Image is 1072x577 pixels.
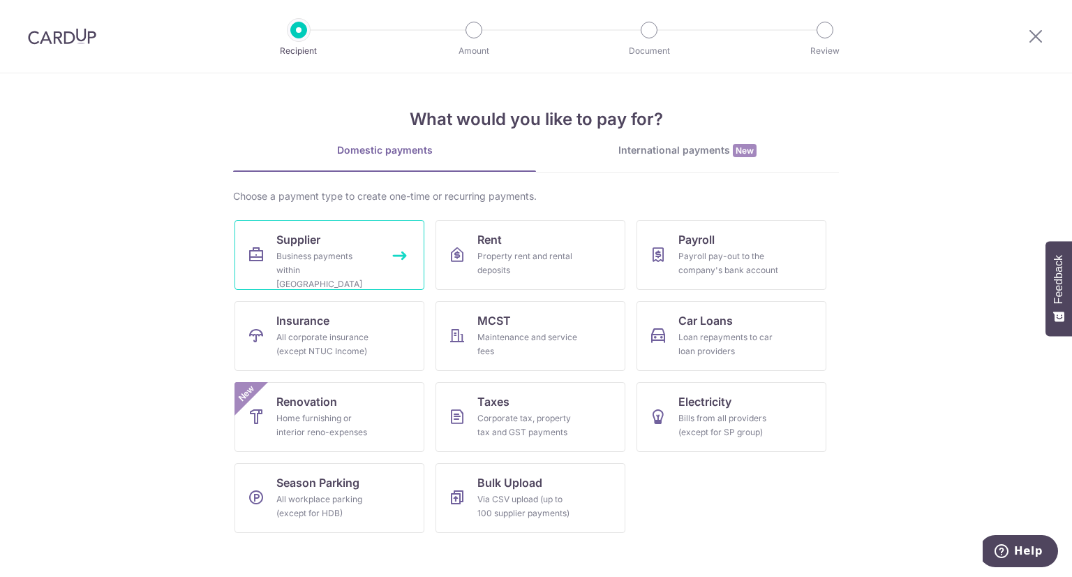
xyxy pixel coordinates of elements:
a: PayrollPayroll pay-out to the company's bank account [636,220,826,290]
p: Review [773,44,877,58]
p: Recipient [247,44,350,58]
div: Corporate tax, property tax and GST payments [477,411,578,439]
p: Document [597,44,701,58]
span: Electricity [678,393,731,410]
div: Domestic payments [233,143,536,157]
div: Choose a payment type to create one-time or recurring payments. [233,189,839,203]
span: Bulk Upload [477,474,542,491]
span: Renovation [276,393,337,410]
span: New [733,144,757,157]
div: Bills from all providers (except for SP group) [678,411,779,439]
a: Bulk UploadVia CSV upload (up to 100 supplier payments) [435,463,625,533]
span: Payroll [678,231,715,248]
a: SupplierBusiness payments within [GEOGRAPHIC_DATA] [234,220,424,290]
p: Amount [422,44,526,58]
button: Feedback - Show survey [1045,241,1072,336]
span: Car Loans [678,312,733,329]
div: Property rent and rental deposits [477,249,578,277]
span: Season Parking [276,474,359,491]
span: Feedback [1052,255,1065,304]
a: ElectricityBills from all providers (except for SP group) [636,382,826,452]
h4: What would you like to pay for? [233,107,839,132]
span: Insurance [276,312,329,329]
div: Business payments within [GEOGRAPHIC_DATA] [276,249,377,291]
a: RentProperty rent and rental deposits [435,220,625,290]
div: Maintenance and service fees [477,330,578,358]
div: All corporate insurance (except NTUC Income) [276,330,377,358]
a: TaxesCorporate tax, property tax and GST payments [435,382,625,452]
a: MCSTMaintenance and service fees [435,301,625,371]
div: International payments [536,143,839,158]
span: MCST [477,312,511,329]
img: CardUp [28,28,96,45]
span: Taxes [477,393,509,410]
iframe: Opens a widget where you can find more information [983,535,1058,570]
div: Home furnishing or interior reno-expenses [276,411,377,439]
a: InsuranceAll corporate insurance (except NTUC Income) [234,301,424,371]
span: Supplier [276,231,320,248]
span: New [235,382,258,405]
a: Season ParkingAll workplace parking (except for HDB) [234,463,424,533]
div: Payroll pay-out to the company's bank account [678,249,779,277]
div: All workplace parking (except for HDB) [276,492,377,520]
a: RenovationHome furnishing or interior reno-expensesNew [234,382,424,452]
div: Via CSV upload (up to 100 supplier payments) [477,492,578,520]
div: Loan repayments to car loan providers [678,330,779,358]
span: Rent [477,231,502,248]
a: Car LoansLoan repayments to car loan providers [636,301,826,371]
